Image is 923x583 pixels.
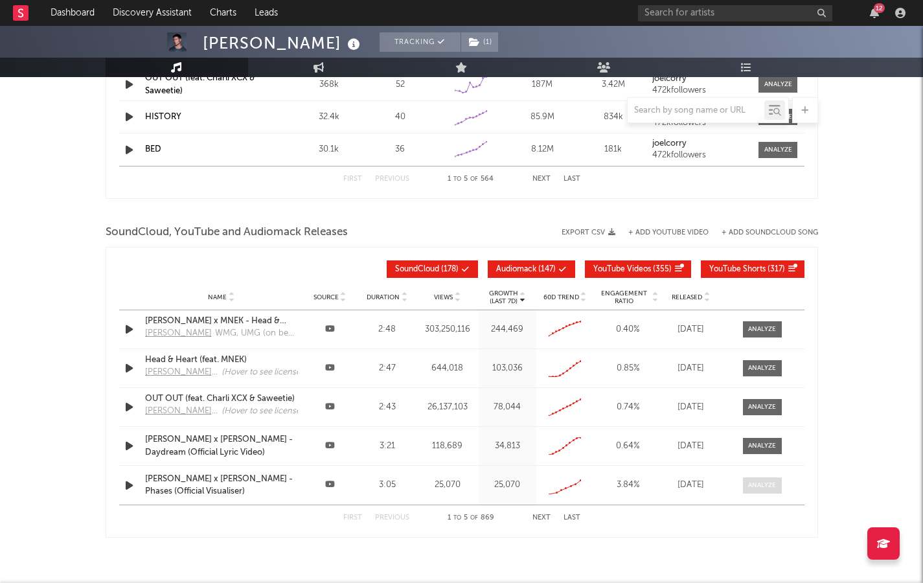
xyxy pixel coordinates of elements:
span: ( 147 ) [496,266,556,273]
span: Audiomack [496,266,536,273]
button: Next [532,176,551,183]
span: SoundCloud [395,266,439,273]
button: + Add SoundCloud Song [722,229,818,236]
span: to [453,176,461,182]
span: ( 1 ) [461,32,499,52]
button: (1) [461,32,498,52]
div: 0.74 % [597,401,659,414]
button: YouTube Videos(355) [585,260,691,278]
button: Previous [375,514,409,521]
div: 2:48 [362,323,413,336]
div: (Hover to see licensed songs) [222,366,328,379]
span: Engagement Ratio [597,290,651,305]
span: YouTube Shorts [709,266,766,273]
button: + Add SoundCloud Song [709,229,818,236]
span: ( 178 ) [395,266,459,273]
p: (Last 7d) [489,297,518,305]
div: 25,070 [482,479,533,492]
div: Head & Heart (feat. MNEK) [145,354,298,367]
span: ( 317 ) [709,266,785,273]
a: [PERSON_NAME] x [PERSON_NAME] - Phases (Official Visualiser) [145,473,298,498]
div: 34,813 [482,440,533,453]
div: 244,469 [482,323,533,336]
div: [DATE] [665,401,717,414]
div: 78,044 [482,401,533,414]
button: Tracking [380,32,461,52]
button: SoundCloud(178) [387,260,478,278]
div: 3.42M [581,78,646,91]
div: [DATE] [665,362,717,375]
div: 0.40 % [597,323,659,336]
div: 1 5 869 [435,510,507,526]
div: 103,036 [482,362,533,375]
input: Search by song name or URL [628,106,764,116]
span: SoundCloud, YouTube and Audiomack Releases [106,225,348,240]
div: 181k [581,143,646,156]
div: 36 [368,143,433,156]
div: [PERSON_NAME] [203,32,363,54]
a: OUT OUT (feat. Charli XCX & Saweetie) [145,74,255,95]
input: Search for artists [638,5,832,21]
a: [PERSON_NAME] x MNEK - Head & Heart [Official Video] [145,315,298,328]
button: YouTube Shorts(317) [701,260,804,278]
span: YouTube Videos [593,266,651,273]
a: [PERSON_NAME] [145,327,215,344]
span: of [470,515,478,521]
span: to [453,515,461,521]
div: (Hover to see licensed songs) [222,405,328,418]
div: 25,070 [419,479,475,492]
button: Audiomack(147) [488,260,575,278]
div: 0.64 % [597,440,659,453]
button: + Add YouTube Video [628,229,709,236]
div: 26,137,103 [419,401,475,414]
span: Released [672,293,702,301]
div: 472k followers [652,151,749,160]
div: 8.12M [510,143,575,156]
strong: joelcorry [652,74,687,83]
a: joelcorry [652,74,749,84]
div: WMG, UMG (on behalf of Universal Music Australia Pty. Ltd.); MINT_BMG, [PERSON_NAME], LatinAutor ... [215,327,298,340]
div: 0.85 % [597,362,659,375]
a: BED [145,145,161,154]
span: ( 355 ) [593,266,672,273]
button: Last [564,514,580,521]
div: 1 5 564 [435,172,507,187]
div: 187M [510,78,575,91]
div: 2:43 [362,401,413,414]
div: [DATE] [665,323,717,336]
button: 12 [870,8,879,18]
p: Growth [489,290,518,297]
span: 60D Trend [543,293,579,301]
div: [DATE] [665,440,717,453]
span: Source [313,293,339,301]
div: 3.84 % [597,479,659,492]
div: 2:47 [362,362,413,375]
button: Last [564,176,580,183]
span: Views [434,293,453,301]
div: 368k [297,78,361,91]
div: 52 [368,78,433,91]
a: [PERSON_NAME] x [PERSON_NAME] - Daydream (Official Lyric Video) [145,433,298,459]
span: Name [208,293,227,301]
a: [PERSON_NAME] - Topic [145,366,222,383]
button: Export CSV [562,229,615,236]
button: First [343,176,362,183]
div: + Add YouTube Video [615,229,709,236]
a: OUT OUT (feat. Charli XCX & Saweetie) [145,393,298,406]
div: 3:05 [362,479,413,492]
button: First [343,514,362,521]
button: Previous [375,176,409,183]
div: 30.1k [297,143,361,156]
a: joelcorry [652,139,749,148]
div: 3:21 [362,440,413,453]
div: 472k followers [652,86,749,95]
a: [PERSON_NAME] - Topic [145,405,222,422]
div: 12 [874,3,885,13]
strong: joelcorry [652,139,687,148]
div: 644,018 [419,362,475,375]
span: of [470,176,478,182]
